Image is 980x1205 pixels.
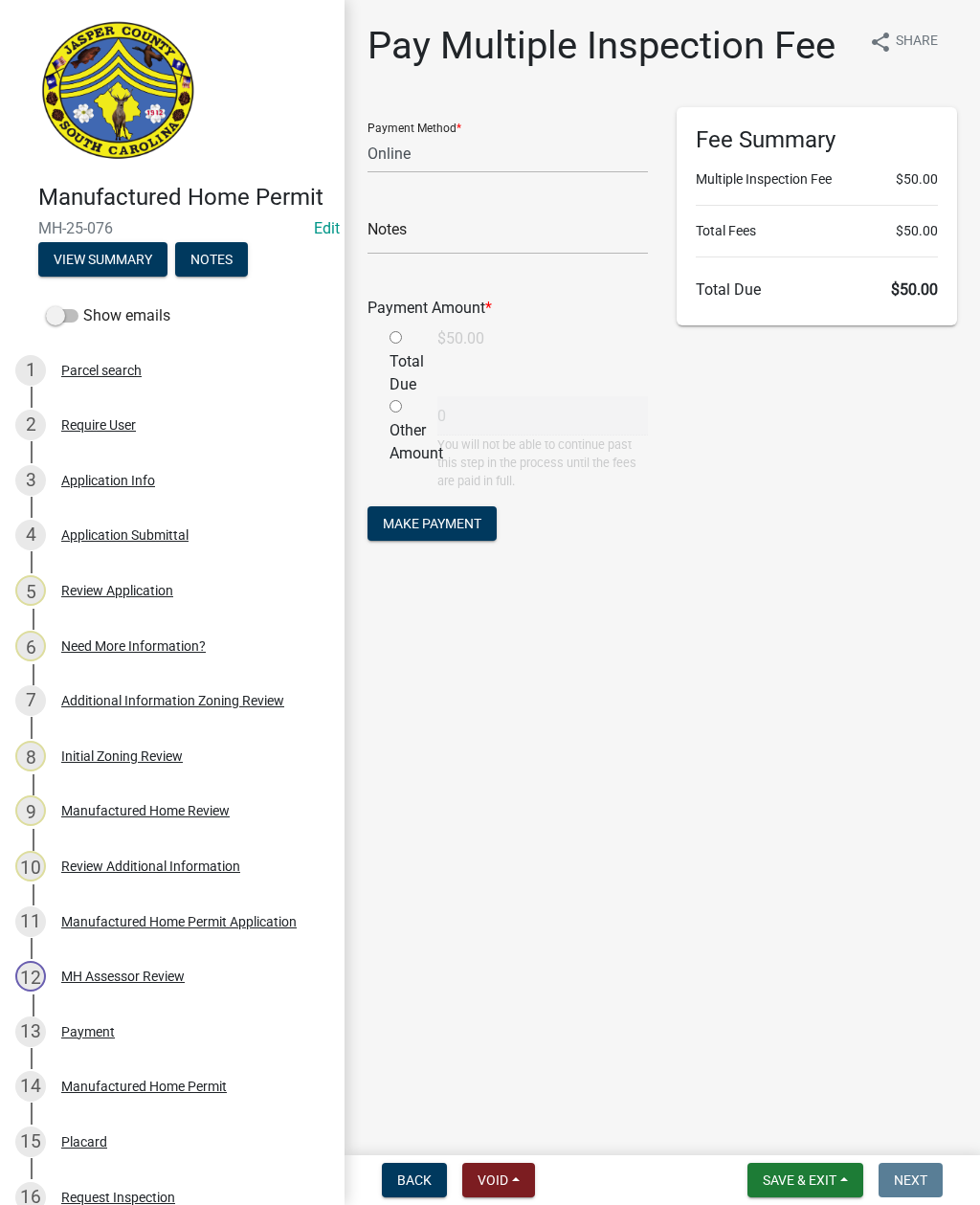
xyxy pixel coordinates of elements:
[15,851,46,881] div: 10
[15,795,46,826] div: 9
[696,126,938,154] h6: Fee Summary
[696,169,938,190] li: Multiple Inspection Fee
[367,506,497,541] button: Make Payment
[15,410,46,440] div: 2
[61,1135,107,1149] div: Placard
[15,961,46,992] div: 12
[61,584,173,597] div: Review Application
[382,1163,447,1197] button: Back
[891,280,938,299] span: $50.00
[896,221,938,241] span: $50.00
[61,749,183,763] div: Initial Zoning Review
[15,575,46,606] div: 5
[15,685,46,716] div: 7
[383,515,481,530] span: Make Payment
[61,528,189,542] div: Application Submittal
[896,169,938,190] span: $50.00
[61,970,185,983] div: MH Assessor Review
[894,1172,927,1188] span: Next
[696,221,938,241] li: Total Fees
[15,631,46,661] div: 6
[696,280,938,299] h6: Total Due
[314,219,340,237] wm-modal-confirm: Edit Application Number
[61,474,155,487] div: Application Info
[763,1172,836,1188] span: Save & Exit
[61,804,230,817] div: Manufactured Home Review
[61,694,284,707] div: Additional Information Zoning Review
[869,31,892,54] i: share
[61,418,136,432] div: Require User
[61,859,240,873] div: Review Additional Information
[15,1071,46,1102] div: 14
[367,23,835,69] h1: Pay Multiple Inspection Fee
[462,1163,535,1197] button: Void
[15,906,46,937] div: 11
[15,1016,46,1047] div: 13
[896,31,938,54] span: Share
[38,219,306,237] span: MH-25-076
[854,23,953,60] button: shareShare
[175,253,248,268] wm-modal-confirm: Notes
[353,297,662,320] div: Payment Amount
[397,1172,432,1188] span: Back
[15,355,46,386] div: 1
[747,1163,863,1197] button: Save & Exit
[15,520,46,550] div: 4
[175,242,248,277] button: Notes
[38,242,167,277] button: View Summary
[38,184,329,212] h4: Manufactured Home Permit
[61,1191,175,1204] div: Request Inspection
[478,1172,508,1188] span: Void
[61,915,297,928] div: Manufactured Home Permit Application
[46,304,170,327] label: Show emails
[61,1080,227,1093] div: Manufactured Home Permit
[61,364,142,377] div: Parcel search
[38,253,167,268] wm-modal-confirm: Summary
[314,219,340,237] a: Edit
[15,1127,46,1157] div: 15
[879,1163,943,1197] button: Next
[61,639,206,653] div: Need More Information?
[375,396,423,491] div: Other Amount
[15,465,46,496] div: 3
[38,20,198,164] img: Jasper County, South Carolina
[375,327,423,396] div: Total Due
[61,1025,115,1038] div: Payment
[15,741,46,771] div: 8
